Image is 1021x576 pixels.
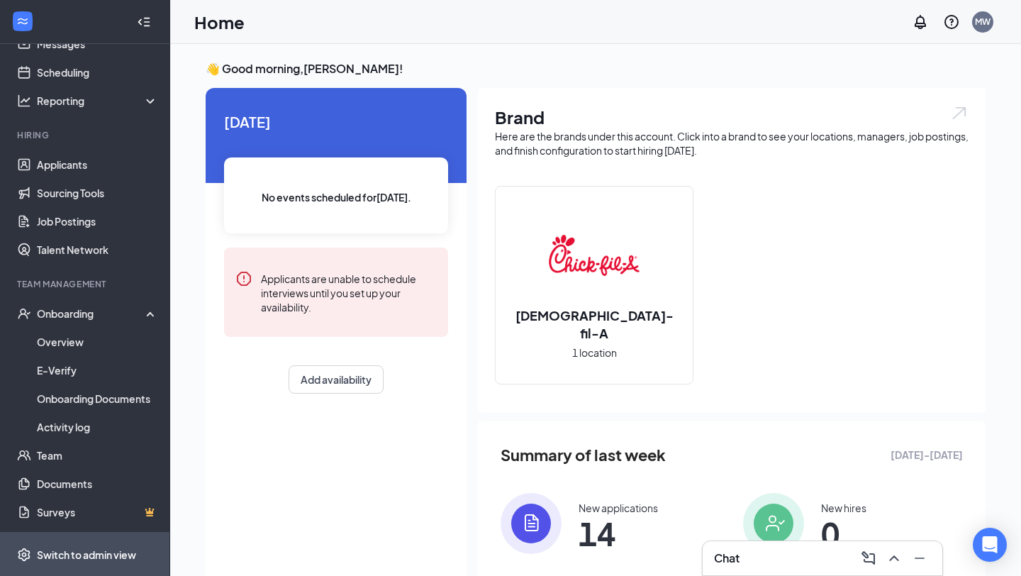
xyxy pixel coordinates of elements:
[235,270,252,287] svg: Error
[495,105,969,129] h1: Brand
[714,550,740,566] h3: Chat
[194,10,245,34] h1: Home
[891,447,963,463] span: [DATE] - [DATE]
[37,30,158,58] a: Messages
[224,111,448,133] span: [DATE]
[821,501,866,515] div: New hires
[973,528,1007,562] div: Open Intercom Messenger
[857,547,880,570] button: ComposeMessage
[17,306,31,321] svg: UserCheck
[262,189,411,205] span: No events scheduled for [DATE] .
[37,236,158,264] a: Talent Network
[883,547,905,570] button: ChevronUp
[17,278,155,290] div: Team Management
[496,306,693,342] h2: [DEMOGRAPHIC_DATA]-fil-A
[37,441,158,470] a: Team
[37,179,158,207] a: Sourcing Tools
[37,94,159,108] div: Reporting
[37,413,158,441] a: Activity log
[37,207,158,236] a: Job Postings
[37,306,146,321] div: Onboarding
[908,547,931,570] button: Minimize
[37,548,136,562] div: Switch to admin view
[37,356,158,384] a: E-Verify
[912,13,929,31] svg: Notifications
[17,94,31,108] svg: Analysis
[501,443,666,467] span: Summary of last week
[975,16,991,28] div: MW
[37,58,158,87] a: Scheduling
[37,384,158,413] a: Onboarding Documents
[943,13,960,31] svg: QuestionInfo
[886,550,903,567] svg: ChevronUp
[37,470,158,498] a: Documents
[572,345,617,360] span: 1 location
[579,521,658,546] span: 14
[860,550,877,567] svg: ComposeMessage
[16,14,30,28] svg: WorkstreamLogo
[137,15,151,29] svg: Collapse
[289,365,384,394] button: Add availability
[206,61,986,77] h3: 👋 Good morning, [PERSON_NAME] !
[950,105,969,121] img: open.6027fd2a22e1237b5b06.svg
[17,129,155,141] div: Hiring
[261,270,437,314] div: Applicants are unable to schedule interviews until you set up your availability.
[37,150,158,179] a: Applicants
[743,493,804,554] img: icon
[821,521,866,546] span: 0
[501,493,562,554] img: icon
[579,501,658,515] div: New applications
[549,210,640,301] img: Chick-fil-A
[17,548,31,562] svg: Settings
[495,129,969,157] div: Here are the brands under this account. Click into a brand to see your locations, managers, job p...
[37,328,158,356] a: Overview
[37,498,158,526] a: SurveysCrown
[911,550,928,567] svg: Minimize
